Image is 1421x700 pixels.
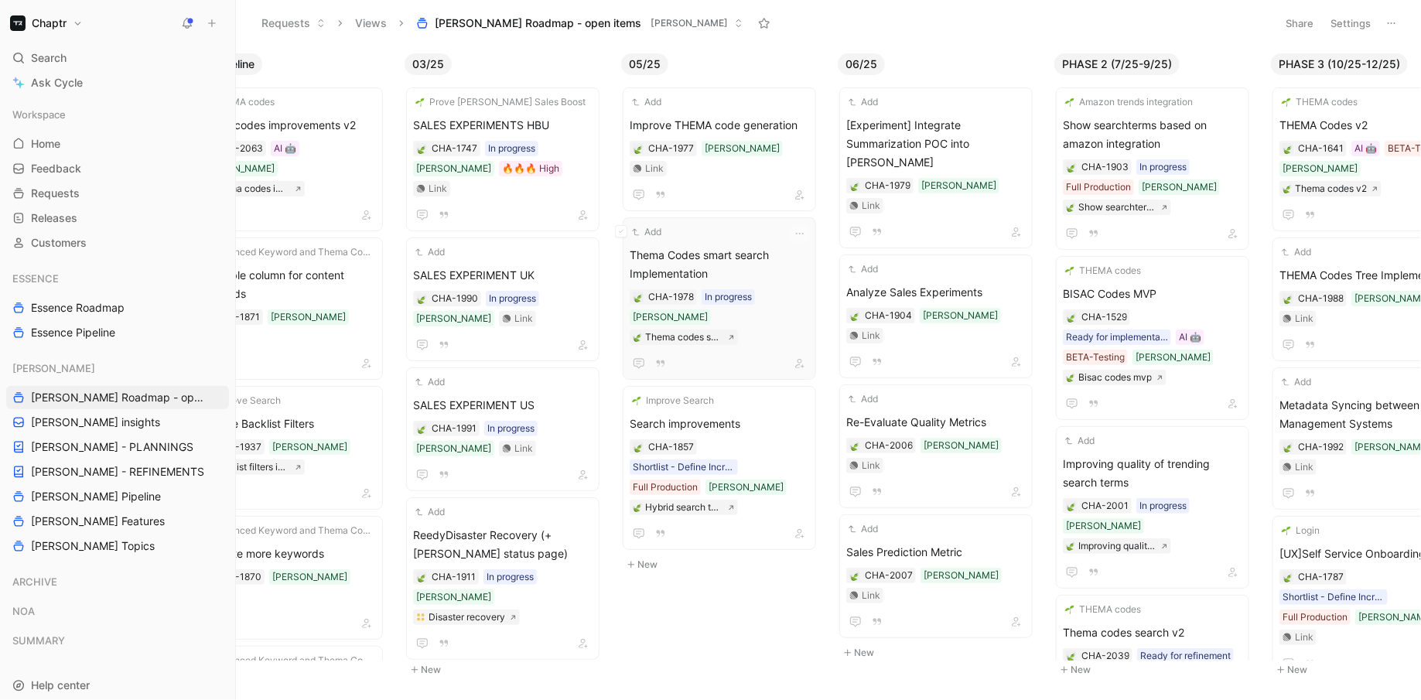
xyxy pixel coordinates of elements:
[849,570,860,581] div: 🍃
[6,599,229,627] div: NOA
[6,267,229,290] div: ESSENCE
[630,415,809,433] span: Search improvements
[1298,569,1344,585] div: CHA-1787
[846,283,1026,302] span: Analyze Sales Experiments
[190,386,383,510] a: Improve SearchImprove Backlist Filters[PERSON_NAME]Backlist filters improvements
[31,390,210,405] span: [PERSON_NAME] Roadmap - open items
[416,423,427,434] button: 🍃
[1078,538,1156,554] div: Improving quality of trending search terms
[1056,87,1249,250] a: 🌱Amazon trends integrationShow searchterms based on amazon integrationIn progressFull Production[...
[10,15,26,31] img: Chaptr
[1063,94,1195,110] button: 🌱Amazon trends integration
[1063,623,1242,642] span: Thema codes search v2
[12,603,35,619] span: NOA
[6,599,229,623] div: NOA
[31,514,165,529] span: [PERSON_NAME] Features
[432,569,476,585] div: CHA-1911
[196,415,376,433] span: Improve Backlist Filters
[413,396,593,415] span: SALES EXPERIMENT US
[1139,498,1187,514] div: In progress
[196,244,376,260] button: Enhanced Keyword and Thema Code Management
[1295,459,1313,475] div: Link
[6,570,229,598] div: ARCHIVE
[6,485,229,508] a: [PERSON_NAME] Pipeline
[865,438,913,453] div: CHA-2006
[31,73,83,92] span: Ask Cycle
[846,116,1026,172] span: [Experiment] Integrate Summarization POC into [PERSON_NAME]
[705,141,780,156] div: [PERSON_NAME]
[865,178,910,193] div: CHA-1979
[846,521,880,537] button: Add
[416,143,427,154] button: 🍃
[1283,589,1385,605] div: Shortlist - Define Increment
[6,629,229,652] div: SUMMARY
[31,161,81,176] span: Feedback
[634,293,643,302] img: 🍃
[1066,541,1075,551] img: 🍃
[615,46,832,582] div: 05/25New
[6,296,229,319] a: Essence Roadmap
[845,56,877,72] span: 06/25
[1067,163,1076,172] img: 🍃
[213,94,275,110] span: THEMA codes
[6,357,229,380] div: [PERSON_NAME]
[213,244,374,260] span: Enhanced Keyword and Thema Code Management
[413,266,593,285] span: SALES EXPERIMENT UK
[417,295,426,304] img: 🍃
[432,421,477,436] div: CHA-1991
[862,198,880,213] div: Link
[849,180,860,191] button: 🍃
[633,292,644,302] button: 🍃
[215,439,261,455] div: CHA-1937
[1283,572,1293,582] button: 🍃
[31,464,204,480] span: [PERSON_NAME] - REFINEMENTS
[1079,94,1193,110] span: Amazon trends integration
[865,568,913,583] div: CHA-2007
[215,141,263,156] div: CHA-2063
[413,504,447,520] button: Add
[6,71,229,94] a: Ask Cycle
[849,440,860,451] button: 🍃
[409,12,750,35] button: [PERSON_NAME] Roadmap - open items[PERSON_NAME]
[1066,500,1077,511] div: 🍃
[862,458,880,473] div: Link
[272,439,347,455] div: [PERSON_NAME]
[648,141,694,156] div: CHA-1977
[709,480,784,495] div: [PERSON_NAME]
[705,289,752,305] div: In progress
[416,293,427,304] div: 🍃
[417,573,426,582] img: 🍃
[6,435,229,459] a: [PERSON_NAME] - PLANNINGS
[1065,605,1074,614] img: 🌱
[32,16,67,30] h1: Chaptr
[850,572,859,581] img: 🍃
[190,237,383,380] a: Enhanced Keyword and Thema Code ManagementAdd table column for content keywords[PERSON_NAME]
[1136,350,1211,365] div: [PERSON_NAME]
[1081,309,1127,325] div: CHA-1529
[623,217,816,380] a: AddThema Codes smart search ImplementationIn progress[PERSON_NAME]🍃Thema codes search
[1279,374,1313,390] button: Add
[1066,373,1075,382] img: 🍃
[213,523,374,538] span: Enhanced Keyword and Thema Code Management
[12,574,57,589] span: ARCHIVE
[634,443,643,452] img: 🍃
[1078,200,1156,215] div: Show searchterms based on amazon integration
[1066,203,1075,212] img: 🍃
[417,145,426,154] img: 🍃
[1066,350,1125,365] div: BETA-Testing
[413,94,588,110] button: 🌱Prove [PERSON_NAME] Sales Boost
[413,526,593,563] span: ReedyDisaster Recovery (+[PERSON_NAME] status page)
[6,629,229,657] div: SUMMARY
[846,261,880,277] button: Add
[630,94,664,110] button: Add
[1296,94,1358,110] span: THEMA codes
[432,291,478,306] div: CHA-1990
[1179,330,1201,345] div: AI 🤖
[1066,312,1077,323] button: 🍃
[633,309,708,325] div: [PERSON_NAME]
[416,572,427,582] div: 🍃
[849,310,860,321] div: 🍃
